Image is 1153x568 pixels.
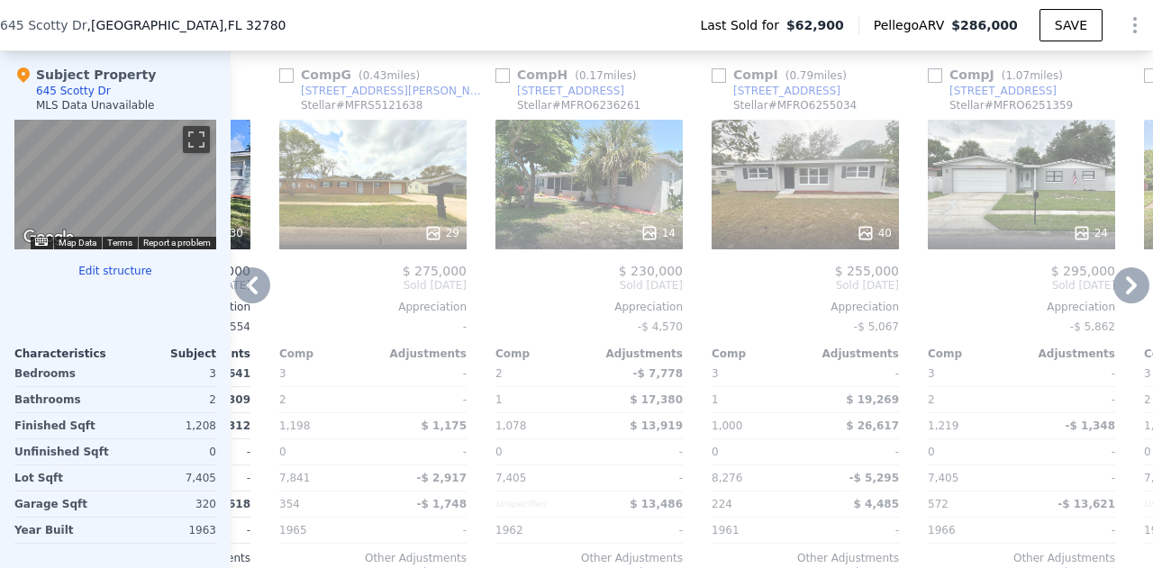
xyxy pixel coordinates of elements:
[712,472,742,484] span: 8,276
[809,439,899,464] div: -
[854,498,899,510] span: $ 4,485
[495,472,526,484] span: 7,405
[928,551,1115,565] div: Other Adjustments
[14,347,115,361] div: Characteristics
[36,84,111,98] div: 645 Scotty Dr
[789,69,813,82] span: 0.79
[14,518,112,543] div: Year Built
[928,278,1115,293] span: Sold [DATE]
[786,16,844,34] span: $62,900
[928,387,1018,412] div: 2
[19,226,78,249] a: Open this area in Google Maps (opens a new window)
[36,98,155,113] div: MLS Data Unavailable
[351,69,427,82] span: ( miles)
[928,419,958,432] span: 1,219
[1144,367,1151,380] span: 3
[14,66,156,84] div: Subject Property
[1005,69,1030,82] span: 1.07
[183,126,210,153] button: Toggle fullscreen view
[377,387,467,412] div: -
[949,84,1057,98] div: [STREET_ADDRESS]
[712,300,899,314] div: Appreciation
[14,120,216,249] div: Street View
[630,498,683,510] span: $ 13,486
[712,367,719,380] span: 3
[35,238,48,246] button: Keyboard shortcuts
[1058,498,1115,510] span: -$ 13,621
[403,264,467,278] span: $ 275,000
[119,413,216,438] div: 1,208
[495,300,683,314] div: Appreciation
[495,491,586,517] div: Unspecified
[928,367,935,380] span: 3
[517,84,624,98] div: [STREET_ADDRESS]
[1144,446,1151,458] span: 0
[14,491,112,517] div: Garage Sqft
[579,69,604,82] span: 0.17
[119,387,216,412] div: 2
[422,419,467,432] span: $ 1,175
[640,224,676,242] div: 14
[495,66,643,84] div: Comp H
[14,413,112,438] div: Finished Sqft
[517,98,640,113] div: Stellar # MFRO6236261
[373,347,467,361] div: Adjustments
[1051,264,1115,278] span: $ 295,000
[14,387,112,412] div: Bathrooms
[712,387,802,412] div: 1
[424,224,459,242] div: 29
[854,320,899,333] span: -$ 5,067
[1066,419,1115,432] span: -$ 1,348
[846,393,899,406] span: $ 19,269
[567,69,643,82] span: ( miles)
[279,66,427,84] div: Comp G
[589,347,683,361] div: Adjustments
[874,16,952,34] span: Pellego ARV
[377,361,467,386] div: -
[115,347,216,361] div: Subject
[417,498,467,510] span: -$ 1,748
[279,518,369,543] div: 1965
[712,84,840,98] a: [STREET_ADDRESS]
[495,518,586,543] div: 1962
[638,320,683,333] span: -$ 4,570
[143,238,211,248] a: Report a problem
[119,491,216,517] div: 320
[119,439,216,464] div: 0
[495,387,586,412] div: 1
[1025,361,1115,386] div: -
[712,278,899,293] span: Sold [DATE]
[417,472,467,484] span: -$ 2,917
[593,518,683,543] div: -
[1040,9,1103,41] button: SAVE
[994,69,1070,82] span: ( miles)
[1117,7,1153,43] button: Show Options
[593,465,683,491] div: -
[279,446,286,458] span: 0
[1070,320,1115,333] span: -$ 5,862
[279,472,310,484] span: 7,841
[279,387,369,412] div: 2
[363,69,387,82] span: 0.43
[279,419,310,432] span: 1,198
[14,465,112,491] div: Lot Sqft
[928,498,949,510] span: 572
[712,66,854,84] div: Comp I
[495,446,503,458] span: 0
[1025,518,1115,543] div: -
[279,551,467,565] div: Other Adjustments
[712,446,719,458] span: 0
[279,347,373,361] div: Comp
[712,419,742,432] span: 1,000
[495,84,624,98] a: [STREET_ADDRESS]
[495,347,589,361] div: Comp
[712,498,732,510] span: 224
[849,472,899,484] span: -$ 5,295
[857,224,892,242] div: 40
[835,264,899,278] span: $ 255,000
[809,361,899,386] div: -
[495,419,526,432] span: 1,078
[1021,347,1115,361] div: Adjustments
[59,237,96,249] button: Map Data
[1025,387,1115,412] div: -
